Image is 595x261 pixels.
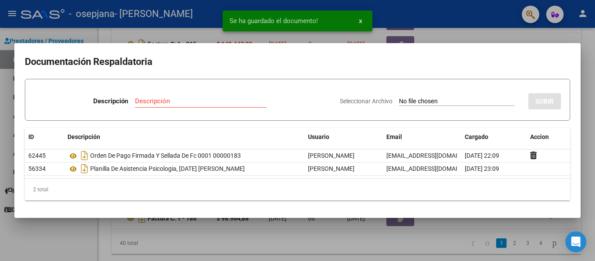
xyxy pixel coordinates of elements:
[386,133,402,140] span: Email
[530,133,549,140] span: Accion
[461,128,527,146] datatable-header-cell: Cargado
[68,162,301,176] div: Planilla De Asistencia Psicologia, [DATE] [PERSON_NAME]
[308,133,329,140] span: Usuario
[304,128,383,146] datatable-header-cell: Usuario
[64,128,304,146] datatable-header-cell: Descripción
[230,17,318,25] span: Se ha guardado el documento!
[25,179,570,200] div: 2 total
[25,54,570,70] h2: Documentación Respaldatoria
[79,162,90,176] i: Descargar documento
[383,128,461,146] datatable-header-cell: Email
[386,165,483,172] span: [EMAIL_ADDRESS][DOMAIN_NAME]
[535,98,554,105] span: SUBIR
[352,13,369,29] button: x
[528,93,561,109] button: SUBIR
[465,152,499,159] span: [DATE] 22:09
[68,133,100,140] span: Descripción
[28,152,46,159] span: 62445
[565,231,586,252] div: Open Intercom Messenger
[340,98,392,105] span: Seleccionar Archivo
[386,152,483,159] span: [EMAIL_ADDRESS][DOMAIN_NAME]
[465,165,499,172] span: [DATE] 23:09
[527,128,570,146] datatable-header-cell: Accion
[308,152,355,159] span: [PERSON_NAME]
[28,133,34,140] span: ID
[79,149,90,163] i: Descargar documento
[28,165,46,172] span: 56334
[68,149,301,163] div: Orden De Pago Firmada Y Sellada De Fc 0001 00000183
[359,17,362,25] span: x
[308,165,355,172] span: [PERSON_NAME]
[465,133,488,140] span: Cargado
[25,128,64,146] datatable-header-cell: ID
[93,96,128,106] p: Descripción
